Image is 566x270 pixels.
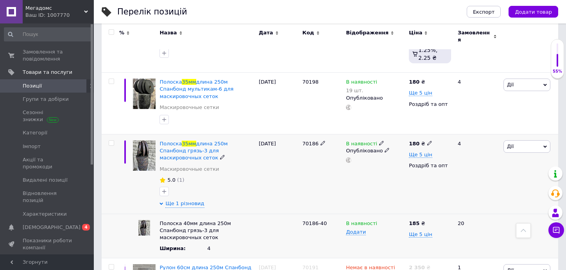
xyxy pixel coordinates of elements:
[467,6,501,18] button: Експорт
[409,231,432,238] span: Ще 5 цін
[23,129,47,136] span: Категорії
[515,9,552,15] span: Додати товар
[23,224,81,231] span: [DEMOGRAPHIC_DATA]
[303,29,314,36] span: Код
[507,82,514,88] span: Дії
[182,79,196,85] span: 35мм
[23,48,72,63] span: Замовлення та повідомлення
[159,245,207,252] div: Ширина :
[509,6,558,18] button: Додати товар
[117,8,187,16] div: Перелік позицій
[159,141,182,147] span: Полоска
[133,79,156,109] img: Полоска 35мм длина 250м Спанбонд мультикам-6 для маскировочных сеток
[346,147,405,154] div: Опубліковано
[23,96,69,103] span: Групи та добірки
[409,152,432,158] span: Ще 5 цін
[453,134,502,214] div: 4
[346,229,366,235] span: Додати
[257,73,301,134] div: [DATE]
[409,220,419,226] b: 185
[182,141,196,147] span: 35мм
[23,69,72,76] span: Товари та послуги
[165,200,204,207] span: Ще 1 різновид
[159,141,227,161] a: Полоска35ммдлина 250м Спанбонд грязь-3 для маскировочных сеток
[138,220,150,236] img: Полоска 40мм длина 250м Спанбонд грязь-3 для маскировочных сеток
[303,220,327,226] span: 70186-40
[23,156,72,170] span: Акції та промокоди
[23,109,72,123] span: Сезонні знижки
[473,9,495,15] span: Експорт
[409,101,451,108] div: Роздріб та опт
[303,79,319,85] span: 70198
[409,79,419,85] b: 180
[257,134,301,214] div: [DATE]
[551,69,564,74] div: 55%
[346,220,377,229] span: В наявності
[346,95,405,102] div: Опубліковано
[409,29,422,36] span: Ціна
[167,177,176,183] span: 5.0
[4,27,92,41] input: Пошук
[507,143,514,149] span: Дії
[23,211,67,218] span: Характеристики
[303,141,319,147] span: 70186
[409,90,432,96] span: Ще 5 цін
[453,73,502,134] div: 4
[409,140,432,147] div: ₴
[409,79,425,86] div: ₴
[207,245,255,252] div: 4
[346,141,377,149] span: В наявності
[409,141,419,147] b: 180
[133,140,156,171] img: Полоска 35мм длина 250м Спанбонд грязь-3 для маскировочных сеток
[82,224,90,231] span: 4
[159,79,233,99] span: длина 250м Спанбонд мультикам-6 для маскировочных сеток
[548,222,564,238] button: Чат з покупцем
[159,79,233,99] a: Полоска35ммдлина 250м Спанбонд мультикам-6 для маскировочных сеток
[453,214,502,258] div: 20
[177,177,184,183] span: (1)
[23,82,42,89] span: Позиції
[23,177,68,184] span: Видалені позиції
[346,29,389,36] span: Відображення
[409,220,451,227] div: ₴
[458,29,491,43] span: Замовлення
[159,166,219,173] a: Маскировочные сетки
[159,141,227,161] span: длина 250м Спанбонд грязь-3 для маскировочных сеток
[346,88,377,93] div: 19 шт.
[23,237,72,251] span: Показники роботи компанії
[23,190,72,204] span: Відновлення позицій
[159,220,231,240] span: Полоска 40мм длина 250м Спанбонд грязь-3 для маскировочных сеток
[346,79,377,87] span: В наявності
[259,29,273,36] span: Дата
[23,143,41,150] span: Імпорт
[409,162,451,169] div: Роздріб та опт
[25,12,94,19] div: Ваш ID: 1007770
[119,29,124,36] span: %
[25,5,84,12] span: Мегадомс
[159,104,219,111] a: Маскировочные сетки
[159,79,182,85] span: Полоска
[159,29,177,36] span: Назва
